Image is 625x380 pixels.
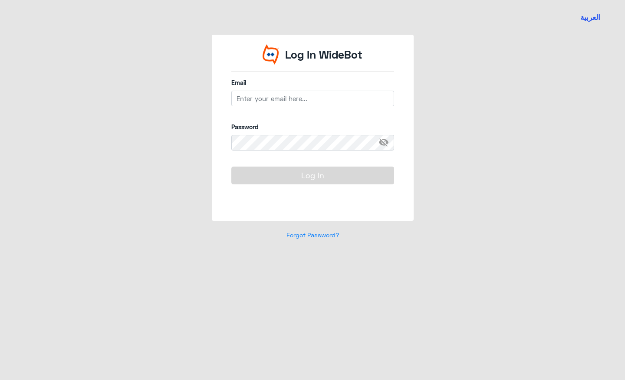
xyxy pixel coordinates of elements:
[231,78,394,87] label: Email
[378,135,394,151] span: visibility_off
[286,231,339,239] a: Forgot Password?
[231,167,394,184] button: Log In
[575,7,605,28] a: Switch language
[231,122,394,131] label: Password
[231,91,394,106] input: Enter your email here...
[263,44,279,65] img: Widebot Logo
[285,46,362,63] p: Log In WideBot
[580,12,600,23] button: العربية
